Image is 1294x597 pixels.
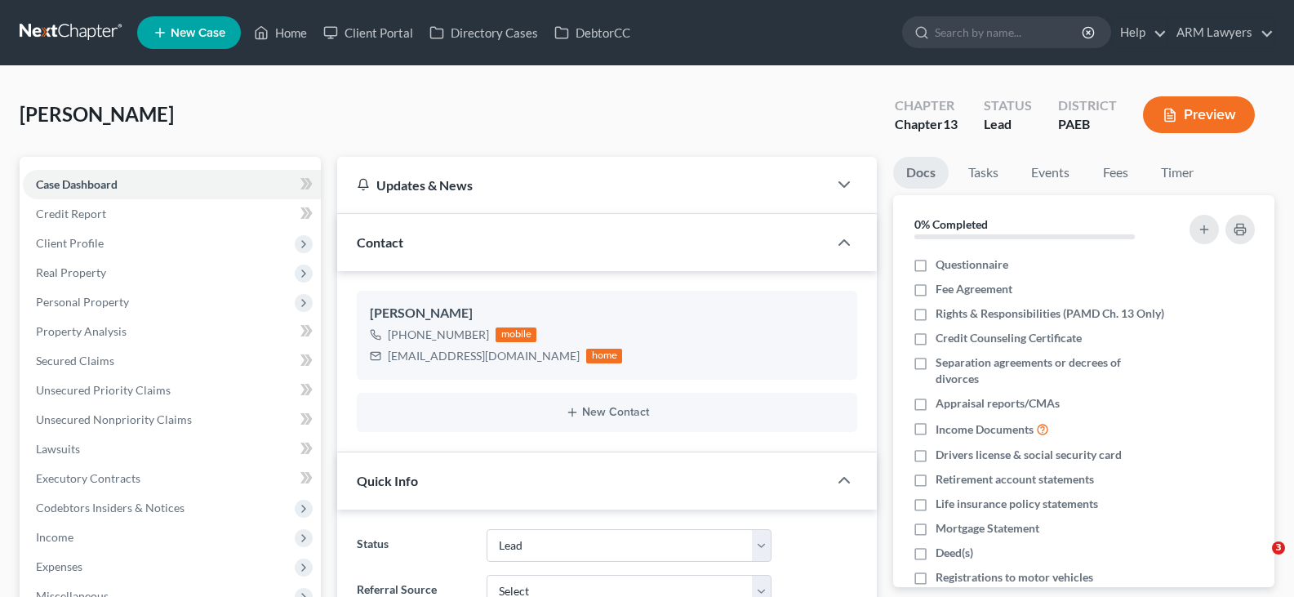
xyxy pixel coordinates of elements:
[546,18,638,47] a: DebtorCC
[36,207,106,221] span: Credit Report
[36,177,118,191] span: Case Dashboard
[36,383,171,397] span: Unsecured Priority Claims
[936,256,1008,273] span: Questionnaire
[388,327,489,343] div: [PHONE_NUMBER]
[936,421,1034,438] span: Income Documents
[23,405,321,434] a: Unsecured Nonpriority Claims
[36,501,185,515] span: Codebtors Insiders & Notices
[1148,157,1207,189] a: Timer
[984,96,1032,115] div: Status
[955,157,1012,189] a: Tasks
[20,102,174,126] span: [PERSON_NAME]
[1058,115,1117,134] div: PAEB
[23,434,321,464] a: Lawsuits
[936,471,1094,488] span: Retirement account statements
[586,349,622,363] div: home
[1143,96,1255,133] button: Preview
[36,471,140,485] span: Executory Contracts
[246,18,315,47] a: Home
[936,305,1164,322] span: Rights & Responsibilities (PAMD Ch. 13 Only)
[895,96,958,115] div: Chapter
[1238,541,1278,581] iframe: Intercom live chat
[1018,157,1083,189] a: Events
[23,464,321,493] a: Executory Contracts
[357,176,808,194] div: Updates & News
[1089,157,1141,189] a: Fees
[349,529,478,562] label: Status
[171,27,225,39] span: New Case
[943,116,958,131] span: 13
[36,442,80,456] span: Lawsuits
[36,559,82,573] span: Expenses
[1168,18,1274,47] a: ARM Lawyers
[36,530,73,544] span: Income
[936,281,1012,297] span: Fee Agreement
[315,18,421,47] a: Client Portal
[936,395,1060,412] span: Appraisal reports/CMAs
[23,199,321,229] a: Credit Report
[1112,18,1167,47] a: Help
[370,304,844,323] div: [PERSON_NAME]
[36,295,129,309] span: Personal Property
[496,327,536,342] div: mobile
[370,406,844,419] button: New Contact
[984,115,1032,134] div: Lead
[421,18,546,47] a: Directory Cases
[1272,541,1285,555] span: 3
[36,354,114,368] span: Secured Claims
[36,236,104,250] span: Client Profile
[936,330,1082,346] span: Credit Counseling Certificate
[895,115,958,134] div: Chapter
[936,569,1093,586] span: Registrations to motor vehicles
[935,17,1084,47] input: Search by name...
[23,170,321,199] a: Case Dashboard
[936,520,1039,537] span: Mortgage Statement
[1058,96,1117,115] div: District
[936,545,973,561] span: Deed(s)
[936,354,1165,387] span: Separation agreements or decrees of divorces
[388,348,580,364] div: [EMAIL_ADDRESS][DOMAIN_NAME]
[936,447,1122,463] span: Drivers license & social security card
[36,265,106,279] span: Real Property
[23,346,321,376] a: Secured Claims
[23,376,321,405] a: Unsecured Priority Claims
[357,473,418,488] span: Quick Info
[357,234,403,250] span: Contact
[36,324,127,338] span: Property Analysis
[23,317,321,346] a: Property Analysis
[893,157,949,189] a: Docs
[36,412,192,426] span: Unsecured Nonpriority Claims
[914,217,988,231] strong: 0% Completed
[936,496,1098,512] span: Life insurance policy statements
